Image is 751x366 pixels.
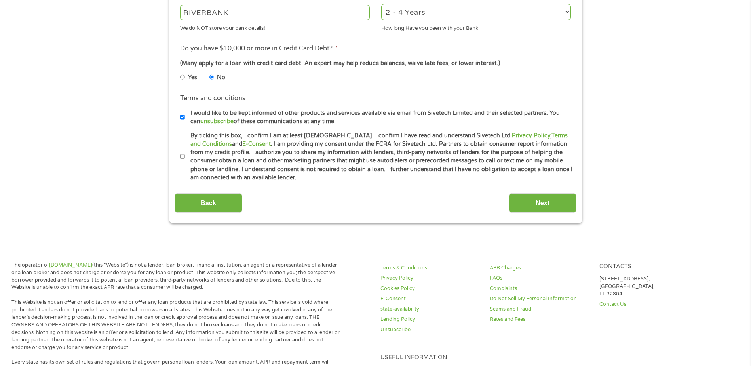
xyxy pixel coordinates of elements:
[490,264,589,272] a: APR Charges
[11,261,340,292] p: The operator of (this “Website”) is not a lender, loan broker, financial institution, an agent or...
[490,295,589,303] a: Do Not Sell My Personal Information
[380,305,480,313] a: state-availability
[185,109,573,126] label: I would like to be kept informed of other products and services available via email from Sivetech...
[200,118,234,125] a: unsubscribe
[180,21,370,32] div: We do NOT store your bank details!
[380,295,480,303] a: E-Consent
[380,326,480,334] a: Unsubscribe
[180,94,245,103] label: Terms and conditions
[380,264,480,272] a: Terms & Conditions
[380,285,480,292] a: Cookies Policy
[185,132,573,182] label: By ticking this box, I confirm I am at least [DEMOGRAPHIC_DATA]. I confirm I have read and unders...
[599,263,699,271] h4: Contacts
[217,73,225,82] label: No
[190,132,568,147] a: Terms and Conditions
[175,193,242,213] input: Back
[380,354,699,362] h4: Useful Information
[490,305,589,313] a: Scams and Fraud
[599,275,699,298] p: [STREET_ADDRESS], [GEOGRAPHIC_DATA], FL 32804.
[180,44,338,53] label: Do you have $10,000 or more in Credit Card Debt?
[11,299,340,351] p: This Website is not an offer or solicitation to lend or offer any loan products that are prohibit...
[380,316,480,323] a: Lending Policy
[242,141,271,147] a: E-Consent
[599,301,699,308] a: Contact Us
[381,21,571,32] div: How long Have you been with your Bank
[490,274,589,282] a: FAQs
[490,285,589,292] a: Complaints
[49,262,92,268] a: [DOMAIN_NAME]
[180,59,570,68] div: (Many apply for a loan with credit card debt. An expert may help reduce balances, waive late fees...
[512,132,550,139] a: Privacy Policy
[509,193,576,213] input: Next
[490,316,589,323] a: Rates and Fees
[188,73,197,82] label: Yes
[380,274,480,282] a: Privacy Policy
